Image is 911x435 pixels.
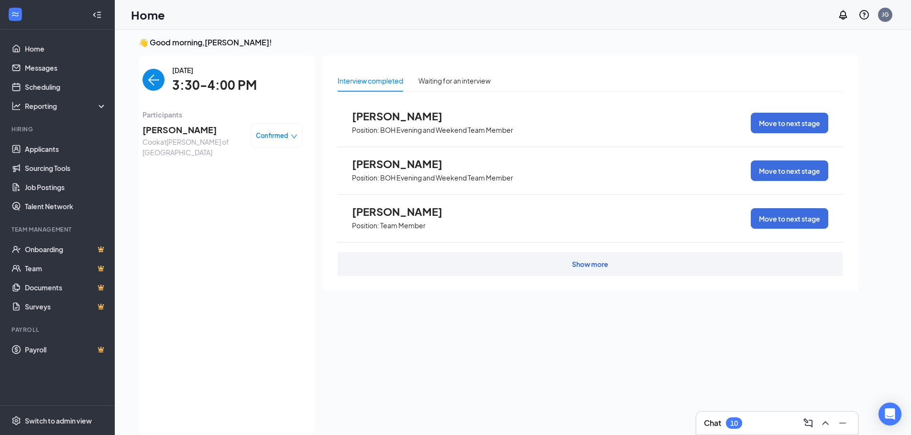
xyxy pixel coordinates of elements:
[878,403,901,425] div: Open Intercom Messenger
[418,75,491,86] div: Waiting for an interview
[143,123,243,137] span: [PERSON_NAME]
[352,158,457,170] span: [PERSON_NAME]
[380,173,513,182] p: BOH Evening and Weekend Team Member
[818,415,833,431] button: ChevronUp
[25,77,107,96] a: Scheduling
[338,75,403,86] div: Interview completed
[172,75,257,95] span: 3:30-4:00 PM
[143,137,243,158] span: Cook at [PERSON_NAME] of [GEOGRAPHIC_DATA]
[25,39,107,58] a: Home
[837,9,849,21] svg: Notifications
[352,110,457,122] span: [PERSON_NAME]
[25,278,107,297] a: DocumentsCrown
[25,240,107,259] a: OnboardingCrown
[572,259,608,269] div: Show more
[291,133,297,140] span: down
[25,297,107,316] a: SurveysCrown
[858,9,870,21] svg: QuestionInfo
[139,37,858,48] h3: 👋 Good morning, [PERSON_NAME] !
[25,416,92,425] div: Switch to admin view
[882,11,889,19] div: JG
[751,208,828,229] button: Move to next stage
[11,125,105,133] div: Hiring
[11,225,105,233] div: Team Management
[704,418,721,428] h3: Chat
[820,417,831,429] svg: ChevronUp
[380,126,513,135] p: BOH Evening and Weekend Team Member
[25,101,107,111] div: Reporting
[751,160,828,181] button: Move to next stage
[11,101,21,111] svg: Analysis
[172,65,257,75] span: [DATE]
[25,159,107,178] a: Sourcing Tools
[802,417,814,429] svg: ComposeMessage
[25,139,107,159] a: Applicants
[25,178,107,197] a: Job Postings
[11,10,20,19] svg: WorkstreamLogo
[352,205,457,218] span: [PERSON_NAME]
[25,340,107,359] a: PayrollCrown
[380,221,426,230] p: Team Member
[352,126,379,135] p: Position:
[143,69,165,91] button: back-button
[256,131,288,140] span: Confirmed
[730,419,738,427] div: 10
[352,173,379,182] p: Position:
[751,113,828,133] button: Move to next stage
[25,58,107,77] a: Messages
[25,259,107,278] a: TeamCrown
[131,7,165,23] h1: Home
[11,326,105,334] div: Payroll
[352,221,379,230] p: Position:
[25,197,107,216] a: Talent Network
[837,417,848,429] svg: Minimize
[92,10,102,20] svg: Collapse
[143,109,302,120] span: Participants
[11,416,21,425] svg: Settings
[835,415,850,431] button: Minimize
[801,415,816,431] button: ComposeMessage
